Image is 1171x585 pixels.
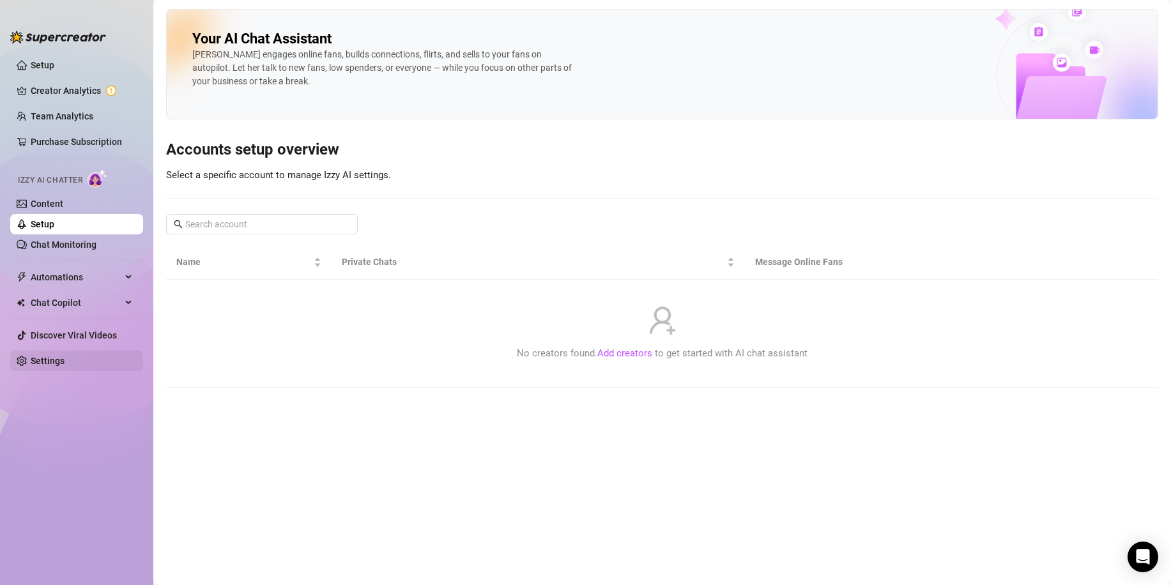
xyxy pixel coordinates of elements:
[17,272,27,282] span: thunderbolt
[31,132,133,152] a: Purchase Subscription
[166,169,391,181] span: Select a specific account to manage Izzy AI settings.
[166,245,332,280] th: Name
[647,305,678,336] span: user-add
[31,330,117,340] a: Discover Viral Videos
[31,80,133,101] a: Creator Analytics exclamation-circle
[342,255,724,269] span: Private Chats
[332,245,745,280] th: Private Chats
[10,31,106,43] img: logo-BBDzfeDw.svg
[185,217,340,231] input: Search account
[88,169,107,188] img: AI Chatter
[192,48,576,88] div: [PERSON_NAME] engages online fans, builds connections, flirts, and sells to your fans on autopilo...
[192,30,332,48] h2: Your AI Chat Assistant
[18,174,82,186] span: Izzy AI Chatter
[31,267,121,287] span: Automations
[31,111,93,121] a: Team Analytics
[31,60,54,70] a: Setup
[1128,542,1158,572] div: Open Intercom Messenger
[31,292,121,313] span: Chat Copilot
[31,219,54,229] a: Setup
[31,239,96,250] a: Chat Monitoring
[745,245,1020,280] th: Message Online Fans
[31,356,65,366] a: Settings
[176,255,311,269] span: Name
[517,346,807,361] span: No creators found. to get started with AI chat assistant
[174,220,183,229] span: search
[166,140,1158,160] h3: Accounts setup overview
[31,199,63,209] a: Content
[597,347,652,359] a: Add creators
[17,298,25,307] img: Chat Copilot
